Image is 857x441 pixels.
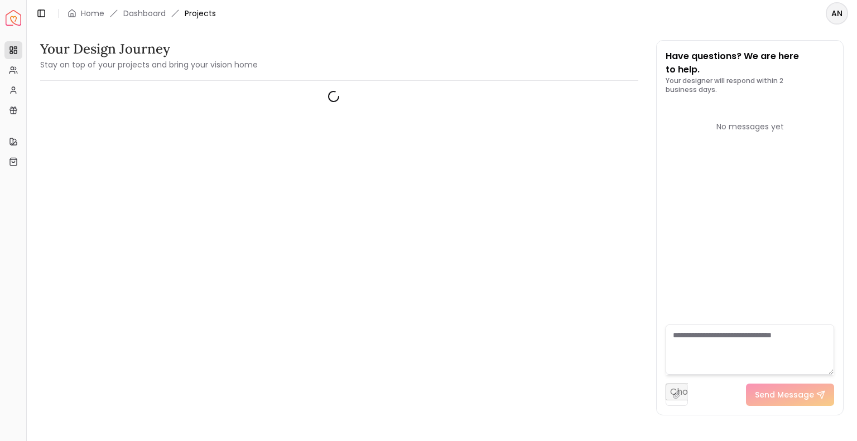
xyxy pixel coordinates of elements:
[666,121,834,132] div: No messages yet
[666,76,834,94] p: Your designer will respond within 2 business days.
[826,2,848,25] button: AN
[40,40,258,58] h3: Your Design Journey
[40,59,258,70] small: Stay on top of your projects and bring your vision home
[6,10,21,26] a: Spacejoy
[68,8,216,19] nav: breadcrumb
[81,8,104,19] a: Home
[123,8,166,19] a: Dashboard
[666,50,834,76] p: Have questions? We are here to help.
[6,10,21,26] img: Spacejoy Logo
[827,3,847,23] span: AN
[185,8,216,19] span: Projects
